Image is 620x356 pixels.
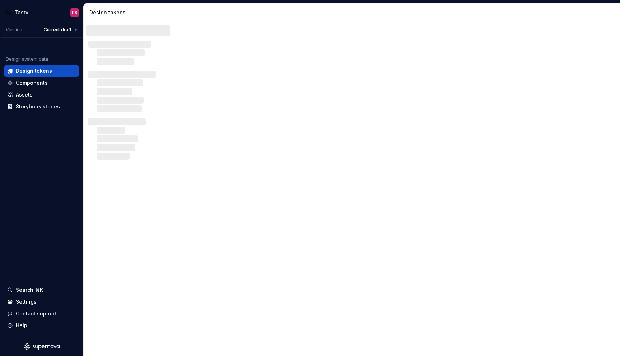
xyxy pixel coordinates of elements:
div: PB [72,10,77,15]
div: Assets [16,91,33,98]
div: Design tokens [89,9,170,16]
span: Current draft [44,27,71,33]
a: Components [4,77,79,89]
div: Components [16,79,48,86]
svg: Supernova Logo [24,343,60,350]
div: Design system data [6,56,48,62]
div: Version [6,27,22,33]
div: Search ⌘K [16,286,43,294]
div: Contact support [16,310,56,317]
div: Storybook stories [16,103,60,110]
button: TastyPB [1,5,82,20]
button: Current draft [41,25,80,35]
a: Settings [4,296,79,308]
a: Storybook stories [4,101,79,112]
div: Settings [16,298,37,305]
button: Help [4,320,79,331]
div: Help [16,322,27,329]
button: Contact support [4,308,79,319]
div: Tasty [14,9,28,16]
a: Assets [4,89,79,100]
a: Design tokens [4,65,79,77]
button: Search ⌘K [4,284,79,296]
div: Design tokens [16,67,52,75]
